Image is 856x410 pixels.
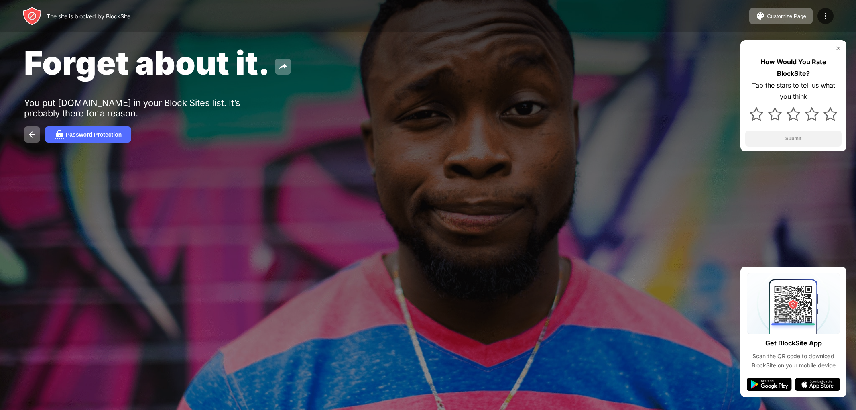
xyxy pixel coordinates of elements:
[27,130,37,139] img: back.svg
[55,130,64,139] img: password.svg
[749,8,813,24] button: Customize Page
[768,107,782,121] img: star.svg
[24,43,270,82] span: Forget about it.
[45,126,131,143] button: Password Protection
[805,107,819,121] img: star.svg
[747,273,840,334] img: qrcode.svg
[821,11,830,21] img: menu-icon.svg
[747,352,840,370] div: Scan the QR code to download BlockSite on your mobile device
[47,13,130,20] div: The site is blocked by BlockSite
[765,337,822,349] div: Get BlockSite App
[787,107,800,121] img: star.svg
[823,107,837,121] img: star.svg
[278,62,288,71] img: share.svg
[66,131,122,138] div: Password Protection
[747,378,792,391] img: google-play.svg
[795,378,840,391] img: app-store.svg
[745,56,842,80] div: How Would You Rate BlockSite?
[767,13,806,19] div: Customize Page
[745,131,842,147] button: Submit
[745,80,842,103] div: Tap the stars to tell us what you think
[24,98,272,118] div: You put [DOMAIN_NAME] in your Block Sites list. It’s probably there for a reason.
[756,11,765,21] img: pallet.svg
[22,6,42,26] img: header-logo.svg
[750,107,763,121] img: star.svg
[835,45,842,51] img: rate-us-close.svg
